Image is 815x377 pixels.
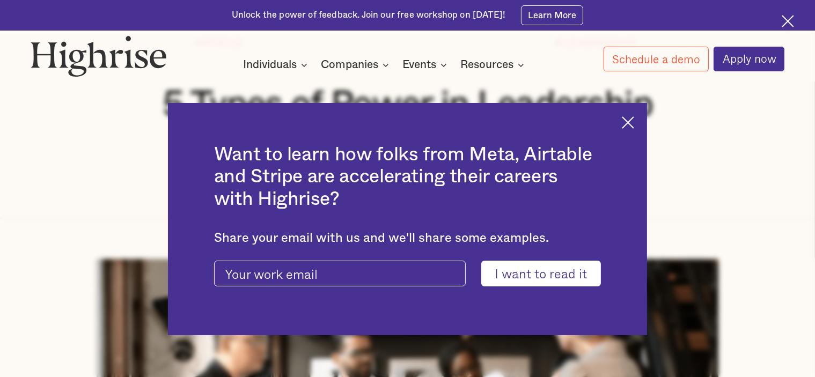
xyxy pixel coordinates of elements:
div: Unlock the power of feedback. Join our free workshop on [DATE]! [232,9,505,21]
div: Resources [460,58,513,71]
div: Events [402,58,436,71]
div: Companies [321,58,392,71]
div: Individuals [243,58,311,71]
div: Resources [460,58,527,71]
img: Highrise logo [31,35,167,77]
a: Schedule a demo [604,47,709,71]
img: Cross icon [622,116,634,129]
a: Learn More [521,5,584,25]
input: I want to read it [481,261,601,286]
input: Your work email [214,261,466,286]
form: current-ascender-blog-article-modal-form [214,261,601,286]
a: Apply now [714,47,784,72]
img: Cross icon [782,15,794,27]
div: Companies [321,58,378,71]
div: Events [402,58,450,71]
h2: Want to learn how folks from Meta, Airtable and Stripe are accelerating their careers with Highrise? [214,144,601,210]
div: Share your email with us and we'll share some examples. [214,231,601,246]
div: Individuals [243,58,297,71]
